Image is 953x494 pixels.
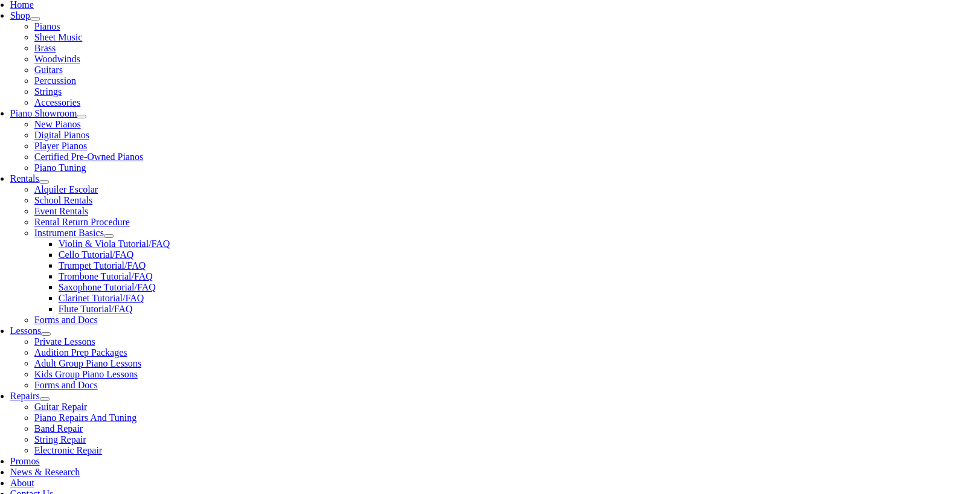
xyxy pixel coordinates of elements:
button: Open submenu of Repairs [40,397,50,401]
a: School Rentals [34,195,92,205]
a: Adult Group Piano Lessons [34,358,141,368]
a: Percussion [34,75,76,86]
a: Cello Tutorial/FAQ [59,249,134,260]
a: Saxophone Tutorial/FAQ [59,282,156,292]
a: Certified Pre-Owned Pianos [34,152,143,162]
a: About [10,478,34,488]
a: Clarinet Tutorial/FAQ [59,293,144,303]
button: Open submenu of Piano Showroom [77,115,86,118]
a: Event Rentals [34,206,88,216]
a: Audition Prep Packages [34,347,127,358]
a: Page 1 [5,18,730,116]
button: Document Outline [59,5,133,18]
a: Forms and Docs [34,315,98,325]
a: Page 2 [5,116,730,214]
a: Accessories [34,97,80,107]
a: Promos [10,456,40,466]
a: Alquiler Escolar [34,184,98,194]
a: Piano Tuning [34,162,86,173]
button: Open submenu of Rentals [39,180,49,184]
a: Band Repair [34,423,83,434]
a: Trombone Tutorial/FAQ [59,271,153,281]
a: Repairs [10,391,40,401]
span: Thumbnails [10,7,51,16]
a: Woodwinds [34,54,80,64]
a: Pianos [34,21,60,31]
a: Private Lessons [34,336,95,347]
a: Forms and Docs [34,380,98,390]
a: Guitars [34,65,63,75]
a: Lessons [10,326,42,336]
button: Open submenu of Lessons [41,332,51,336]
a: Brass [34,43,56,53]
a: Instrument Basics [34,228,104,238]
a: Electronic Repair [34,445,102,455]
a: Player Pianos [34,141,88,151]
a: Sheet Music [34,32,83,42]
a: String Repair [34,434,86,444]
a: Violin & Viola Tutorial/FAQ [59,239,170,249]
a: Kids Group Piano Lessons [34,369,138,379]
span: Document Outline [63,7,128,16]
a: Rental Return Procedure [34,217,130,227]
a: Trumpet Tutorial/FAQ [59,260,146,271]
button: Open submenu of Instrument Basics [104,234,114,238]
a: Digital Pianos [34,130,89,140]
span: Attachments [140,7,185,16]
a: News & Research [10,467,80,477]
a: Guitar Repair [34,402,88,412]
a: Piano Showroom [10,108,77,118]
button: Attachments [135,5,190,18]
a: Shop [10,10,30,21]
a: Piano Repairs And Tuning [34,412,136,423]
a: Flute Tutorial/FAQ [59,304,133,314]
button: Open submenu of Shop [30,17,40,21]
a: New Pianos [34,119,81,129]
a: Rentals [10,173,39,184]
a: Strings [34,86,62,97]
button: Thumbnails [5,5,56,18]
